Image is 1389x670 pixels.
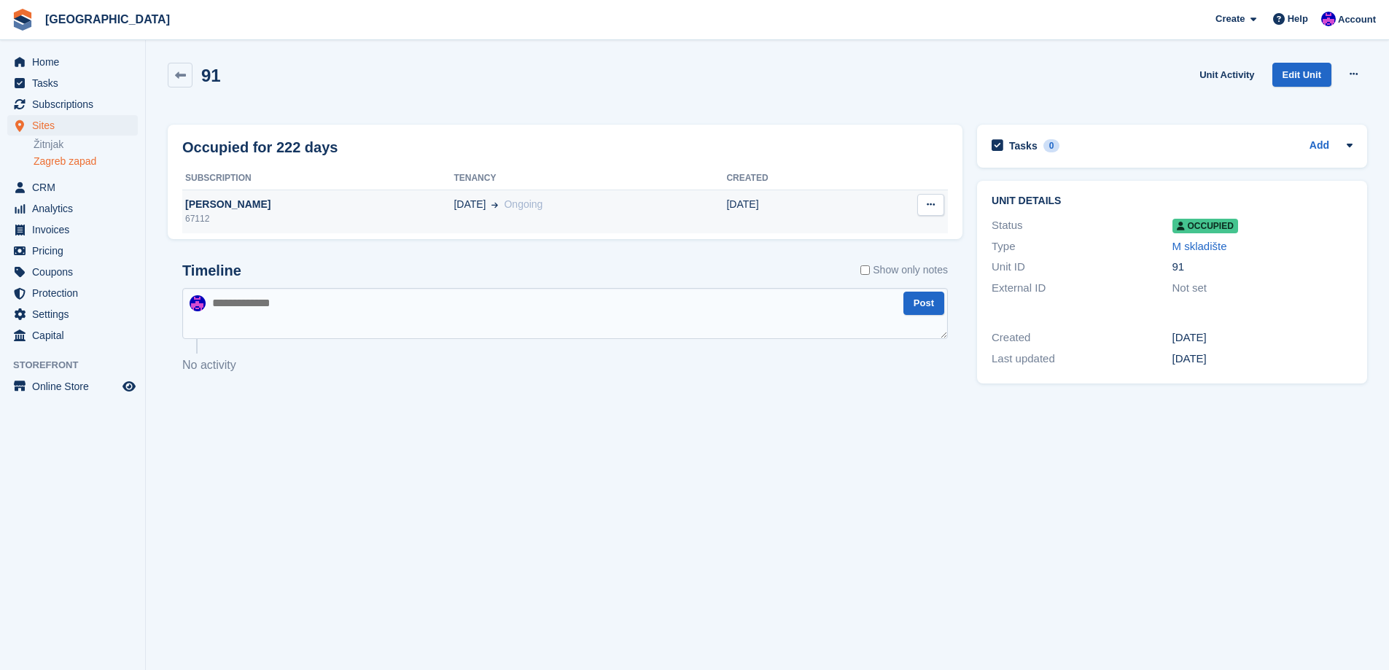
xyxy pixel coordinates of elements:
a: [GEOGRAPHIC_DATA] [39,7,176,31]
span: Coupons [32,262,120,282]
span: Sites [32,115,120,136]
img: stora-icon-8386f47178a22dfd0bd8f6a31ec36ba5ce8667c1dd55bd0f319d3a0aa187defe.svg [12,9,34,31]
div: Last updated [992,351,1172,367]
div: Not set [1172,280,1353,297]
h2: 91 [201,66,221,85]
div: 67112 [182,212,454,225]
a: menu [7,177,138,198]
a: menu [7,115,138,136]
div: [DATE] [1172,351,1353,367]
a: Preview store [120,378,138,395]
a: Zagreb zapad [34,155,138,168]
a: Žitnjak [34,138,138,152]
th: Created [726,167,854,190]
a: M skladište [1172,240,1227,252]
div: Created [992,330,1172,346]
span: Create [1215,12,1245,26]
div: 91 [1172,259,1353,276]
a: Add [1310,138,1329,155]
a: menu [7,52,138,72]
div: Type [992,238,1172,255]
label: Show only notes [860,262,948,278]
a: menu [7,73,138,93]
td: [DATE] [726,190,854,233]
h2: Tasks [1009,139,1038,152]
p: No activity [182,357,948,374]
div: [PERSON_NAME] [182,197,454,212]
span: Pricing [32,241,120,261]
span: Ongoing [504,198,542,210]
a: menu [7,241,138,261]
span: Capital [32,325,120,346]
button: Post [903,292,944,316]
div: Unit ID [992,259,1172,276]
span: Settings [32,304,120,324]
div: Status [992,217,1172,234]
span: Home [32,52,120,72]
img: Ivan Gačić [190,295,206,311]
span: Account [1338,12,1376,27]
h2: Unit details [992,195,1353,207]
a: menu [7,304,138,324]
h2: Timeline [182,262,241,279]
a: menu [7,283,138,303]
span: Tasks [32,73,120,93]
a: menu [7,376,138,397]
span: Analytics [32,198,120,219]
a: Edit Unit [1272,63,1331,87]
a: Unit Activity [1194,63,1260,87]
a: menu [7,198,138,219]
span: Help [1288,12,1308,26]
div: 0 [1043,139,1060,152]
a: menu [7,94,138,114]
h2: Occupied for 222 days [182,136,338,158]
span: Storefront [13,358,145,373]
div: [DATE] [1172,330,1353,346]
a: menu [7,219,138,240]
span: Online Store [32,376,120,397]
a: menu [7,262,138,282]
th: Subscription [182,167,454,190]
span: CRM [32,177,120,198]
span: Occupied [1172,219,1238,233]
span: Invoices [32,219,120,240]
span: Protection [32,283,120,303]
img: Ivan Gačić [1321,12,1336,26]
a: menu [7,325,138,346]
span: Subscriptions [32,94,120,114]
input: Show only notes [860,262,870,278]
div: External ID [992,280,1172,297]
span: [DATE] [454,197,486,212]
th: Tenancy [454,167,726,190]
